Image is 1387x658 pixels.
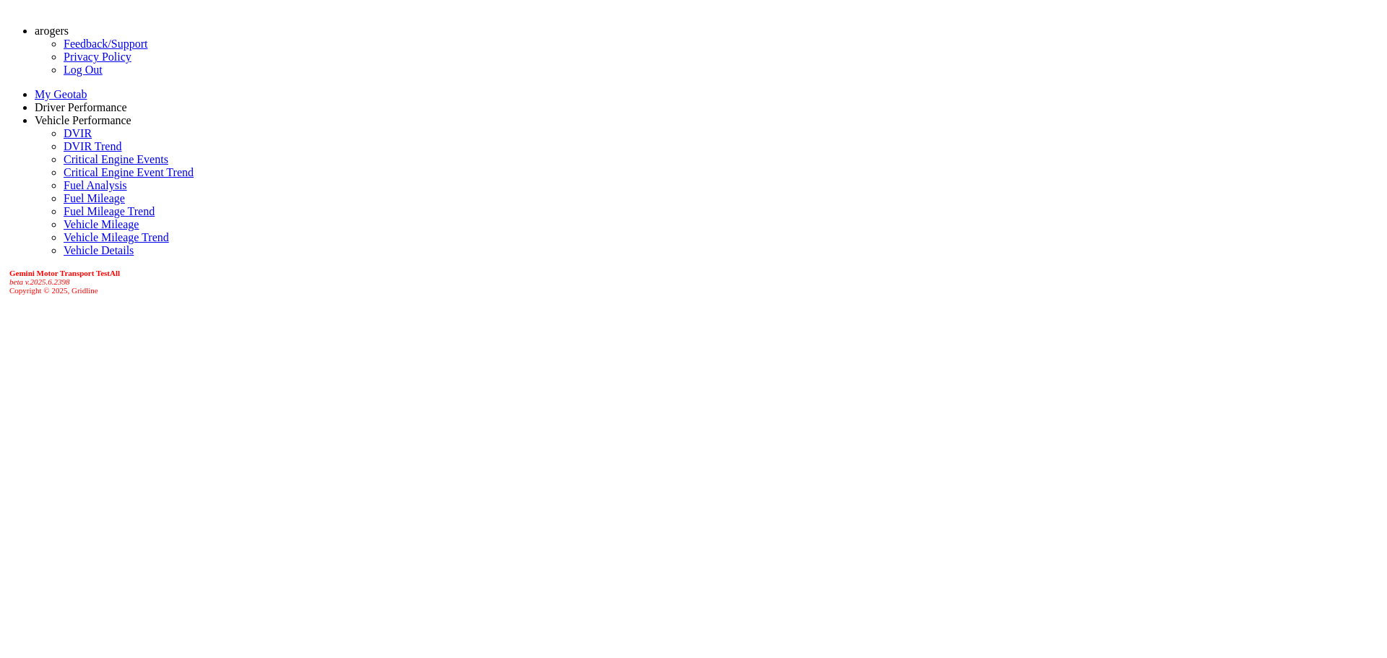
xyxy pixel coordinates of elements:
[64,218,139,230] a: Vehicle Mileage
[35,114,131,126] a: Vehicle Performance
[35,88,87,100] a: My Geotab
[64,231,169,243] a: Vehicle Mileage Trend
[64,179,127,191] a: Fuel Analysis
[64,153,168,165] a: Critical Engine Events
[64,244,134,256] a: Vehicle Details
[64,140,121,152] a: DVIR Trend
[64,127,92,139] a: DVIR
[35,101,127,113] a: Driver Performance
[64,192,125,204] a: Fuel Mileage
[64,205,155,217] a: Fuel Mileage Trend
[64,38,147,50] a: Feedback/Support
[9,269,1381,295] div: Copyright © 2025, Gridline
[35,25,69,37] a: arogers
[64,51,131,63] a: Privacy Policy
[9,277,70,286] i: beta v.2025.6.2398
[64,166,194,178] a: Critical Engine Event Trend
[9,269,120,277] b: Gemini Motor Transport TestAll
[64,64,103,76] a: Log Out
